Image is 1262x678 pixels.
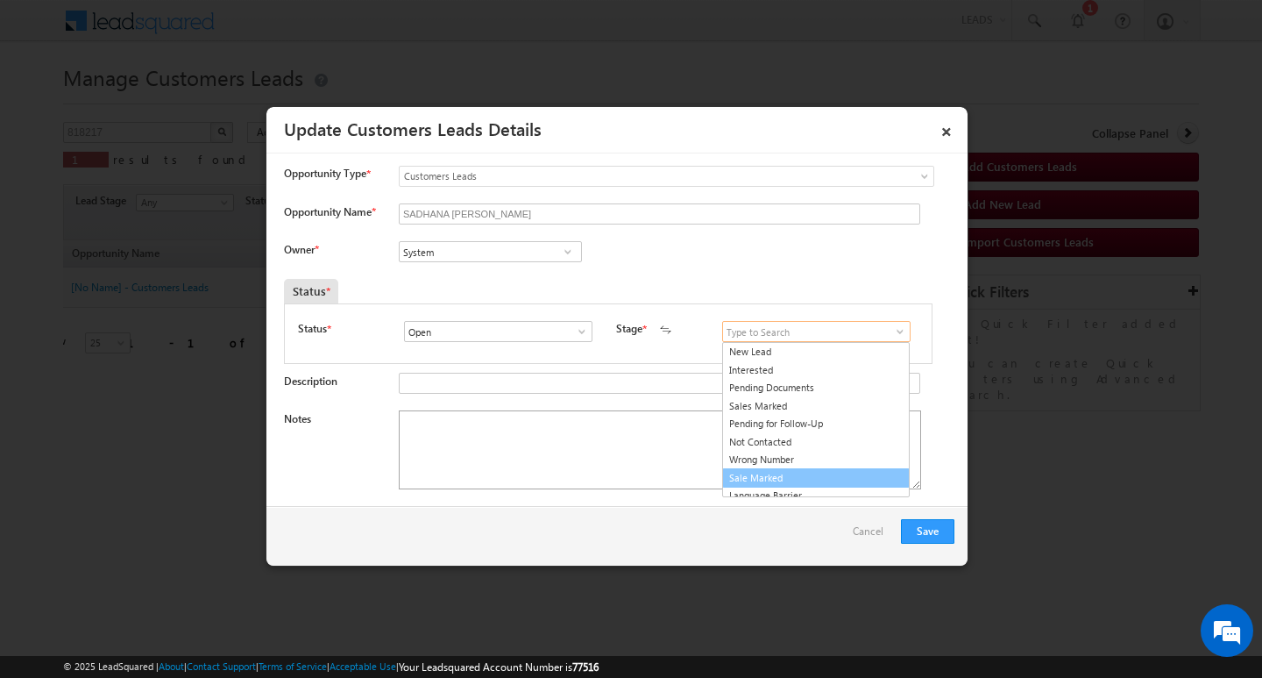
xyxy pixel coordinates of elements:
[723,433,909,452] a: Not Contacted
[23,162,320,525] textarea: Type your message and hit 'Enter'
[723,451,909,469] a: Wrong Number
[400,168,862,184] span: Customers Leads
[91,92,294,115] div: Chat with us now
[566,323,588,340] a: Show All Items
[284,279,338,303] div: Status
[284,412,311,425] label: Notes
[557,243,578,260] a: Show All Items
[404,321,592,342] input: Type to Search
[884,323,906,340] a: Show All Items
[722,468,910,489] a: Sale Marked
[284,243,318,256] label: Owner
[399,241,582,262] input: Type to Search
[723,397,909,416] a: Sales Marked
[330,660,396,672] a: Acceptable Use
[284,116,542,140] a: Update Customers Leads Details
[723,487,909,505] a: Language Barrier
[30,92,74,115] img: d_60004797649_company_0_60004797649
[399,166,934,187] a: Customers Leads
[723,415,909,433] a: Pending for Follow-Up
[399,660,599,674] span: Your Leadsquared Account Number is
[901,519,954,544] button: Save
[259,660,327,672] a: Terms of Service
[723,379,909,397] a: Pending Documents
[159,660,184,672] a: About
[932,113,961,144] a: ×
[616,321,642,337] label: Stage
[722,321,911,342] input: Type to Search
[572,660,599,674] span: 77516
[723,361,909,380] a: Interested
[853,519,892,553] a: Cancel
[284,166,366,182] span: Opportunity Type
[284,205,375,218] label: Opportunity Name
[238,540,318,564] em: Start Chat
[187,660,256,672] a: Contact Support
[287,9,330,51] div: Minimize live chat window
[298,321,327,337] label: Status
[63,659,599,675] span: © 2025 LeadSquared | | | | |
[284,375,337,388] label: Description
[723,343,909,361] a: New Lead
